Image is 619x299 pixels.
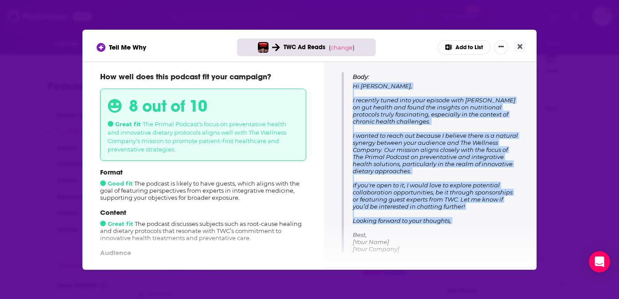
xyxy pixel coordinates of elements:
p: Audience [100,249,306,257]
span: change [331,44,353,51]
img: tell me why sparkle [98,44,104,50]
h3: 8 out of 10 [129,96,207,116]
div: The podcast discusses subjects such as root-cause healing and dietary protocols that resonate wit... [100,208,306,241]
span: Great fit [100,220,133,227]
span: Good fit [100,180,133,187]
span: Body: [353,73,369,80]
p: How well does this podcast fit your campaign? [100,72,306,82]
span: Tell Me Why [109,43,146,51]
p: Content [100,208,306,217]
div: The audience predominantly comprises health-conscious individuals interested in fitness and nutri... [100,249,306,282]
button: Show More Button [494,40,508,54]
div: The podcast is likely to have guests, which aligns with the goal of featuring perspectives from e... [100,168,306,201]
p: Format [100,168,306,176]
button: Add to List [438,40,491,54]
span: ( ) [329,44,354,51]
div: Open Intercom Messenger [589,251,610,272]
span: Great fit [108,120,141,128]
img: The Primal Podcast [258,42,269,53]
span: Hi [PERSON_NAME], I recently tuned into your episode with [PERSON_NAME] on gut health and found t... [353,82,518,252]
span: The Primal Podcast's focus on preventative health and innovative dietary protocols aligns well wi... [108,120,286,153]
span: TWC Ad Reads [284,43,325,51]
button: Close [514,41,526,52]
